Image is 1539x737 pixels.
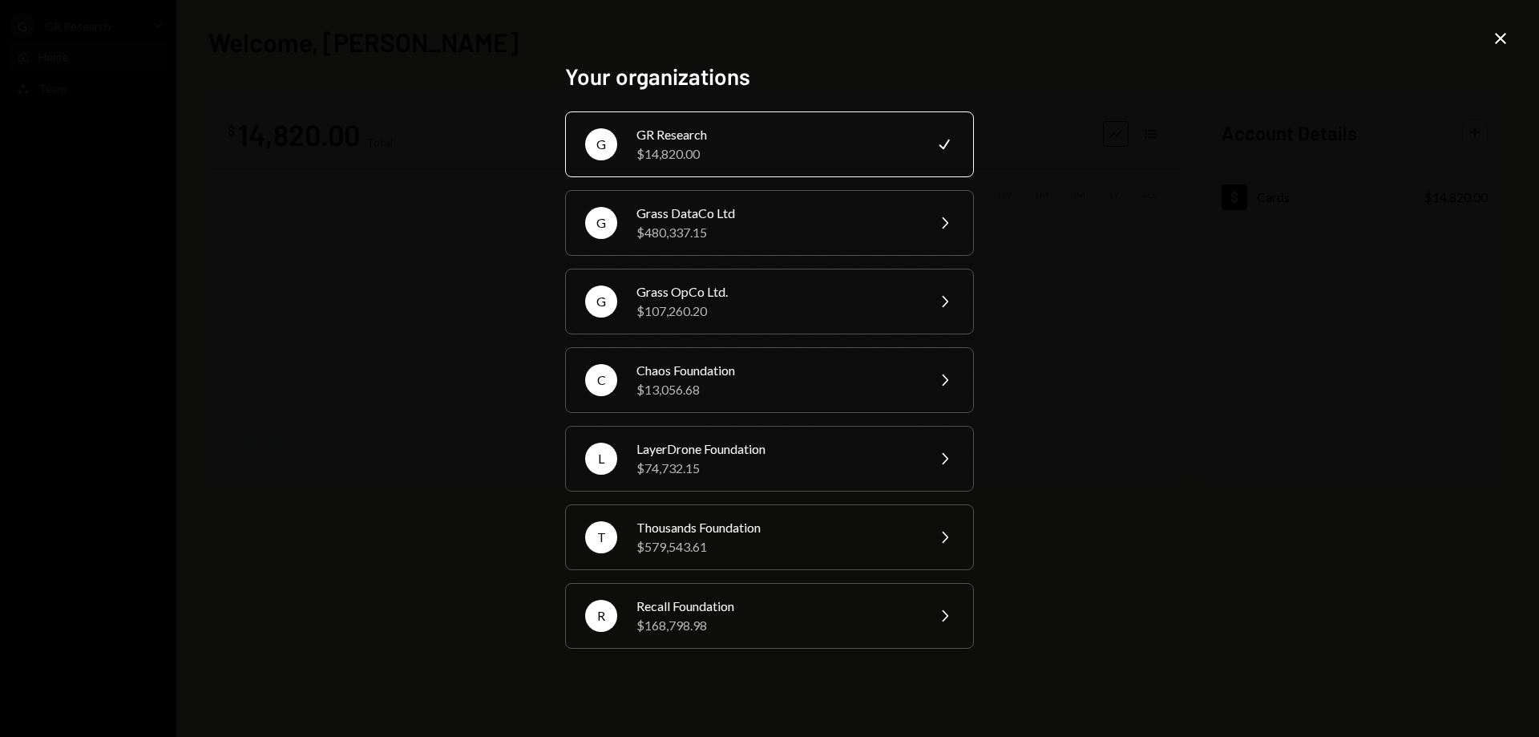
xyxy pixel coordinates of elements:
div: $107,260.20 [636,302,915,321]
button: GGrass OpCo Ltd.$107,260.20 [565,269,974,334]
div: Grass OpCo Ltd. [636,282,915,302]
button: CChaos Foundation$13,056.68 [565,347,974,413]
div: $168,798.98 [636,616,915,635]
div: Grass DataCo Ltd [636,204,915,223]
div: G [585,207,617,239]
button: LLayerDrone Foundation$74,732.15 [565,426,974,492]
div: L [585,443,617,475]
div: G [585,128,617,160]
div: $13,056.68 [636,380,915,399]
div: $480,337.15 [636,223,915,242]
div: R [585,600,617,632]
div: LayerDrone Foundation [636,439,915,459]
div: T [585,521,617,553]
div: C [585,364,617,396]
div: Chaos Foundation [636,361,915,380]
button: TThousands Foundation$579,543.61 [565,504,974,570]
div: G [585,285,617,318]
div: $74,732.15 [636,459,915,478]
button: GGR Research$14,820.00 [565,111,974,177]
div: $579,543.61 [636,537,915,557]
h2: Your organizations [565,61,974,92]
div: Recall Foundation [636,597,915,616]
button: RRecall Foundation$168,798.98 [565,583,974,649]
button: GGrass DataCo Ltd$480,337.15 [565,190,974,256]
div: GR Research [636,125,915,144]
div: Thousands Foundation [636,518,915,537]
div: $14,820.00 [636,144,915,164]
